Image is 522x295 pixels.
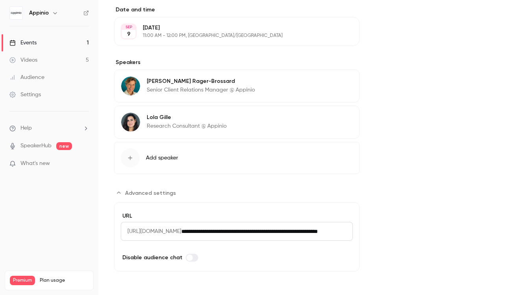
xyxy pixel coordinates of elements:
[84,264,186,271] a: Ouvrir dans le centre d'assistance
[56,142,72,150] span: new
[9,124,89,132] li: help-dropdown-opener
[122,253,183,262] span: Disable audience chat
[5,3,20,18] button: go back
[20,124,32,132] span: Help
[251,3,266,17] div: Fermer
[9,231,261,240] div: Avons-nous répondu à votre question ?
[9,56,37,64] div: Videos
[146,154,178,162] span: Add speaker
[29,9,49,17] h6: Appinio
[114,187,181,199] button: Advanced settings
[121,212,353,220] label: URL
[147,77,255,85] p: [PERSON_NAME] Rager-Brossard
[236,3,251,18] button: Réduire la fenêtre
[121,222,181,241] span: [URL][DOMAIN_NAME]
[9,39,37,47] div: Events
[121,77,140,95] img: Valérie Rager-Brossard
[114,6,360,14] label: Date and time
[143,24,318,32] p: [DATE]
[114,59,360,66] label: Speakers
[127,30,131,38] p: 9
[125,239,146,255] span: neutral face reaction
[114,142,360,174] button: Add speaker
[146,239,166,255] span: smiley reaction
[122,24,136,30] div: SEP
[147,86,255,94] p: Senior Client Relations Manager @ Appinio
[20,159,50,168] span: What's new
[105,239,125,255] span: disappointed reaction
[10,276,35,285] span: Premium
[121,113,140,132] img: Lola Gille
[9,91,41,99] div: Settings
[109,239,120,255] span: 😞
[9,73,44,81] div: Audience
[150,239,161,255] span: 😃
[147,122,227,130] p: Research Consultant @ Appinio
[114,106,360,139] div: Lola GilleLola GilleResearch Consultant @ Appinio
[147,114,227,121] p: Lola Gille
[143,33,318,39] p: 11:00 AM - 12:00 PM, [GEOGRAPHIC_DATA]/[GEOGRAPHIC_DATA]
[114,70,360,103] div: Valérie Rager-Brossard[PERSON_NAME] Rager-BrossardSenior Client Relations Manager @ Appinio
[20,142,52,150] a: SpeakerHub
[129,239,141,255] span: 😐
[40,277,89,284] span: Plan usage
[114,187,360,271] section: Advanced settings
[125,189,176,197] span: Advanced settings
[10,7,22,19] img: Appinio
